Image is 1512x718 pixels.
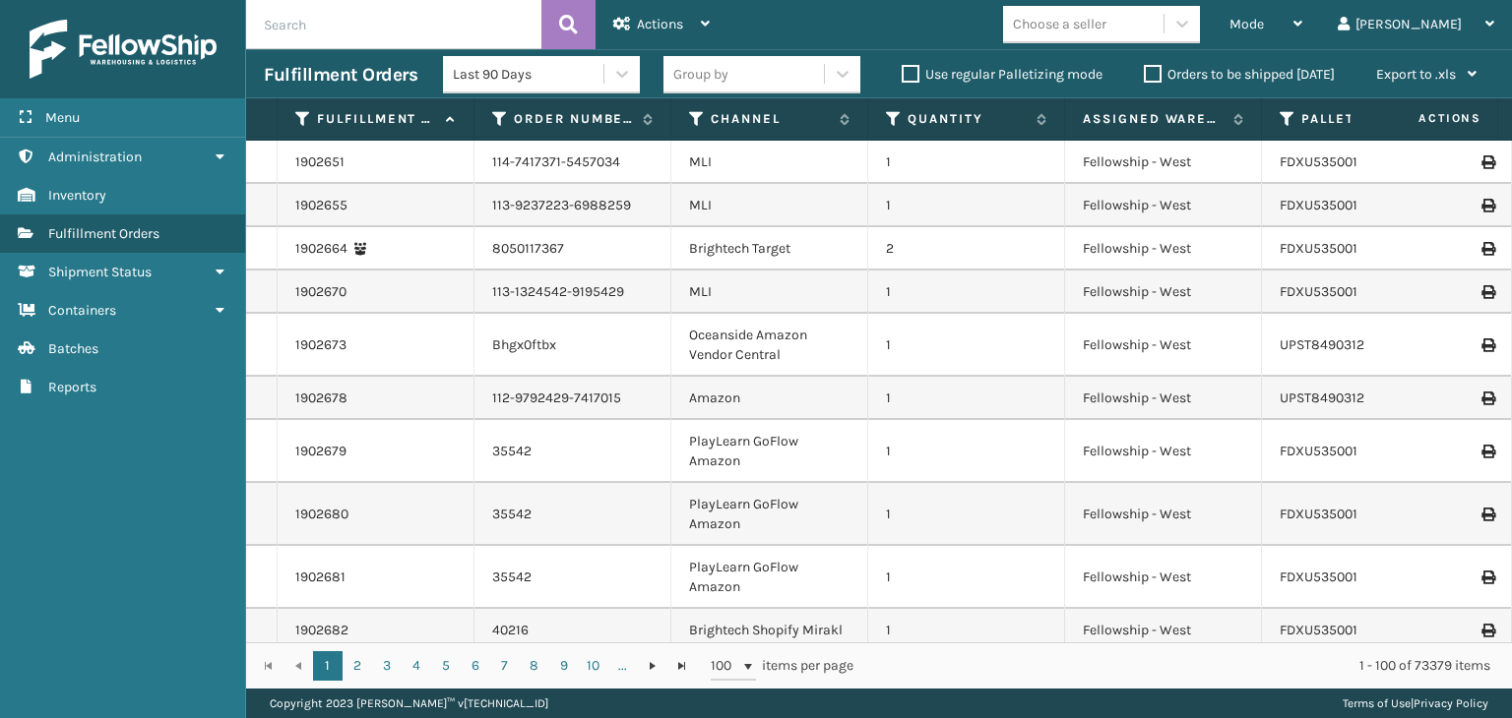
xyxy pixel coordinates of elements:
span: Inventory [48,187,106,204]
td: 1 [868,546,1065,609]
span: 100 [711,656,740,676]
div: | [1343,688,1488,718]
label: Channel [711,110,830,128]
td: 1 [868,377,1065,420]
a: 1902655 [295,196,347,215]
a: 1902681 [295,568,346,587]
a: 1902673 [295,335,346,355]
td: MLI [671,270,868,314]
td: 113-9237223-6988259 [474,184,671,227]
span: Actions [1356,102,1493,135]
label: Pallet Name [1301,110,1420,128]
a: 10 [579,651,608,681]
a: Go to the next page [638,651,667,681]
h3: Fulfillment Orders [264,63,417,87]
label: Order Number [514,110,633,128]
td: Fellowship - West [1065,609,1262,652]
td: FDXU535001 [1262,546,1459,609]
td: Fellowship - West [1065,546,1262,609]
i: Print Label [1481,199,1493,212]
a: 1902678 [295,389,347,408]
i: Print Label [1481,391,1493,405]
a: 1 [313,651,343,681]
i: Print Label [1481,155,1493,169]
td: 40216 [474,609,671,652]
td: PlayLearn GoFlow Amazon [671,420,868,483]
td: MLI [671,141,868,184]
td: 1 [868,314,1065,377]
td: 8050117367 [474,227,671,270]
i: Print Label [1481,508,1493,521]
a: 1902679 [295,442,346,461]
a: Privacy Policy [1414,696,1488,710]
span: Batches [48,340,98,357]
span: items per page [711,651,854,681]
td: FDXU535001 [1262,270,1459,314]
a: 4 [402,651,431,681]
td: Fellowship - West [1065,420,1262,483]
span: Go to the next page [645,658,661,674]
label: Use regular Palletizing mode [902,66,1102,83]
div: 1 - 100 of 73379 items [881,656,1490,676]
span: Mode [1229,16,1264,32]
td: 1 [868,141,1065,184]
a: ... [608,651,638,681]
td: 35542 [474,546,671,609]
span: Actions [637,16,683,32]
td: 2 [868,227,1065,270]
i: Print Label [1481,242,1493,256]
td: Fellowship - West [1065,227,1262,270]
td: 1 [868,609,1065,652]
a: 1902670 [295,282,346,302]
td: 1 [868,420,1065,483]
span: Menu [45,109,80,126]
label: Quantity [908,110,1027,128]
span: Administration [48,149,142,165]
td: FDXU535001 [1262,609,1459,652]
a: 1902664 [295,239,347,259]
td: 112-9792429-7417015 [474,377,671,420]
td: 35542 [474,483,671,546]
td: FDXU535001 [1262,141,1459,184]
div: Choose a seller [1013,14,1106,34]
td: Brightech Shopify Mirakl [671,609,868,652]
td: UPST8490312 [1262,377,1459,420]
td: FDXU535001 [1262,420,1459,483]
td: FDXU535001 [1262,227,1459,270]
td: PlayLearn GoFlow Amazon [671,483,868,546]
td: PlayLearn GoFlow Amazon [671,546,868,609]
td: 113-1324542-9195429 [474,270,671,314]
i: Print Label [1481,624,1493,637]
td: Bhgx0ftbx [474,314,671,377]
a: 9 [549,651,579,681]
i: Print Label [1481,570,1493,584]
a: Go to the last page [667,651,697,681]
div: Group by [673,64,728,85]
a: 1902680 [295,505,348,524]
div: Last 90 Days [453,64,605,85]
a: 6 [461,651,490,681]
span: Export to .xls [1376,66,1456,83]
span: Shipment Status [48,264,152,280]
label: Assigned Warehouse [1083,110,1224,128]
span: Containers [48,302,116,319]
label: Fulfillment Order Id [317,110,436,128]
a: 2 [343,651,372,681]
td: Fellowship - West [1065,141,1262,184]
img: logo [30,20,217,79]
label: Orders to be shipped [DATE] [1144,66,1335,83]
td: Fellowship - West [1065,314,1262,377]
td: Fellowship - West [1065,270,1262,314]
i: Print Label [1481,445,1493,458]
i: Print Label [1481,338,1493,352]
td: Brightech Target [671,227,868,270]
a: 8 [520,651,549,681]
td: FDXU535001 [1262,184,1459,227]
td: Fellowship - West [1065,184,1262,227]
p: Copyright 2023 [PERSON_NAME]™ v [TECHNICAL_ID] [270,688,548,718]
span: Go to the last page [674,658,690,674]
i: Print Label [1481,285,1493,299]
td: FDXU535001 [1262,483,1459,546]
td: 35542 [474,420,671,483]
td: Fellowship - West [1065,377,1262,420]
